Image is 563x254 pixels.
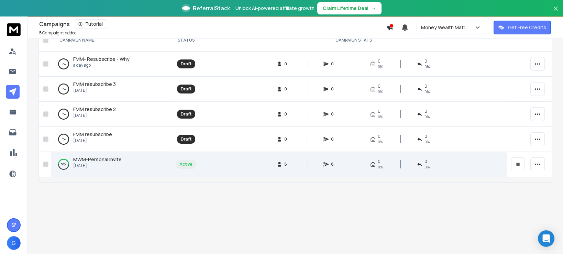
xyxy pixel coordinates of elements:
a: FMM- Resubscribe - Why [73,56,130,63]
a: MWM-Personal Invite [73,156,122,163]
span: 0 [424,109,427,114]
p: 0 % [62,136,66,143]
span: 0 [424,134,427,139]
p: 0 % [62,86,66,92]
button: G [7,236,21,250]
p: [DATE] [73,88,116,93]
div: Campaigns [39,19,386,29]
td: 0%FMM resubscribe[DATE] [51,127,172,152]
a: FMM resubscribe 2 [73,106,116,113]
p: 50 % [61,161,66,168]
span: 0 % [424,164,430,170]
span: 0% [424,114,430,120]
span: 0 [331,136,338,142]
span: 0 [284,61,291,67]
th: STATUS [172,29,200,52]
span: 0% [378,89,383,95]
p: Get Free Credits [508,24,546,31]
div: Draft [181,136,191,142]
div: Active [179,162,192,167]
td: 0%FMM resubscribe 2[DATE] [51,102,172,127]
span: 0 [378,58,380,64]
span: MWM-Personal Invite [73,156,122,163]
span: 0 [424,159,427,164]
div: Open Intercom Messenger [538,230,554,247]
span: 0% [378,114,383,120]
p: [DATE] [73,138,112,143]
span: → [371,5,376,12]
span: ReferralStack [193,4,230,12]
span: 0 [331,86,338,92]
div: Draft [181,86,191,92]
p: Campaigns added [39,30,77,36]
span: 0% [424,89,430,95]
p: 0 % [62,111,66,118]
button: Get Free Credits [494,21,551,34]
td: 0%FMM resubscribe 3[DATE] [51,77,172,102]
span: 8 [284,162,291,167]
span: 0 [378,159,380,164]
button: Close banner [551,4,560,21]
span: 0% [378,64,383,69]
td: 0%FMM- Resubscribe - Whya day ago [51,52,172,77]
span: 0 [331,61,338,67]
td: 50%MWM-Personal Invite[DATE] [51,152,172,177]
div: Draft [181,111,191,117]
p: [DATE] [73,113,116,118]
a: FMM resubscribe 3 [73,81,116,88]
span: 0 [378,84,380,89]
span: FMM resubscribe 3 [73,81,116,87]
span: FMM- Resubscribe - Why [73,56,130,62]
p: Money Wealth Matters [421,24,474,31]
span: 0 [284,111,291,117]
button: Claim Lifetime Deal→ [317,2,382,14]
span: 0 [378,134,380,139]
p: Unlock AI-powered affiliate growth [235,5,314,12]
span: 0% [378,164,383,170]
span: 0% [378,139,383,145]
p: 0 % [62,60,66,67]
span: 8 [331,162,338,167]
span: 0 [424,84,427,89]
th: CAMPAIGN STATS [200,29,507,52]
span: FMM resubscribe 2 [73,106,116,112]
span: FMM resubscribe [73,131,112,137]
span: 0 [424,58,427,64]
a: FMM resubscribe [73,131,112,138]
div: Draft [181,61,191,67]
p: a day ago [73,63,130,68]
p: [DATE] [73,163,122,168]
span: 0% [424,64,430,69]
th: CAMPAIGN NAME [51,29,172,52]
button: Tutorial [74,19,107,29]
span: 0 [331,111,338,117]
span: 0 [378,109,380,114]
span: 0 [284,136,291,142]
span: 0 [284,86,291,92]
span: 5 [39,30,42,36]
span: 0% [424,139,430,145]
